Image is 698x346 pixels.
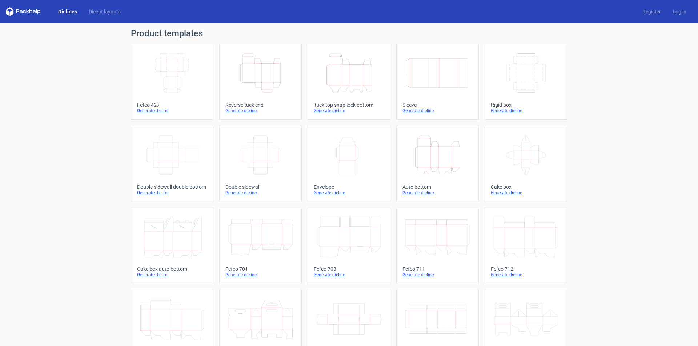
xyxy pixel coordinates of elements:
a: Cake box auto bottomGenerate dieline [131,208,213,284]
div: Sleeve [402,102,473,108]
div: Generate dieline [225,272,296,278]
div: Fefco 711 [402,266,473,272]
a: Fefco 712Generate dieline [485,208,567,284]
div: Reverse tuck end [225,102,296,108]
a: Fefco 427Generate dieline [131,44,213,120]
div: Generate dieline [137,190,207,196]
div: Generate dieline [491,190,561,196]
div: Generate dieline [225,108,296,114]
div: Generate dieline [314,108,384,114]
div: Generate dieline [137,108,207,114]
a: Fefco 701Generate dieline [219,208,302,284]
div: Generate dieline [491,272,561,278]
div: Envelope [314,184,384,190]
a: Double sidewallGenerate dieline [219,126,302,202]
a: SleeveGenerate dieline [396,44,479,120]
div: Generate dieline [402,272,473,278]
a: Log in [667,8,692,15]
div: Generate dieline [314,190,384,196]
div: Generate dieline [402,190,473,196]
div: Fefco 427 [137,102,207,108]
div: Fefco 701 [225,266,296,272]
div: Fefco 703 [314,266,384,272]
h1: Product templates [131,29,567,38]
div: Generate dieline [314,272,384,278]
a: Cake boxGenerate dieline [485,126,567,202]
div: Double sidewall double bottom [137,184,207,190]
a: Dielines [52,8,83,15]
a: Register [637,8,667,15]
a: EnvelopeGenerate dieline [308,126,390,202]
div: Generate dieline [402,108,473,114]
a: Rigid boxGenerate dieline [485,44,567,120]
a: Fefco 703Generate dieline [308,208,390,284]
div: Cake box [491,184,561,190]
a: Double sidewall double bottomGenerate dieline [131,126,213,202]
a: Fefco 711Generate dieline [396,208,479,284]
div: Generate dieline [225,190,296,196]
div: Fefco 712 [491,266,561,272]
a: Tuck top snap lock bottomGenerate dieline [308,44,390,120]
div: Generate dieline [491,108,561,114]
a: Reverse tuck endGenerate dieline [219,44,302,120]
a: Diecut layouts [83,8,127,15]
a: Auto bottomGenerate dieline [396,126,479,202]
div: Cake box auto bottom [137,266,207,272]
div: Tuck top snap lock bottom [314,102,384,108]
div: Generate dieline [137,272,207,278]
div: Rigid box [491,102,561,108]
div: Double sidewall [225,184,296,190]
div: Auto bottom [402,184,473,190]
